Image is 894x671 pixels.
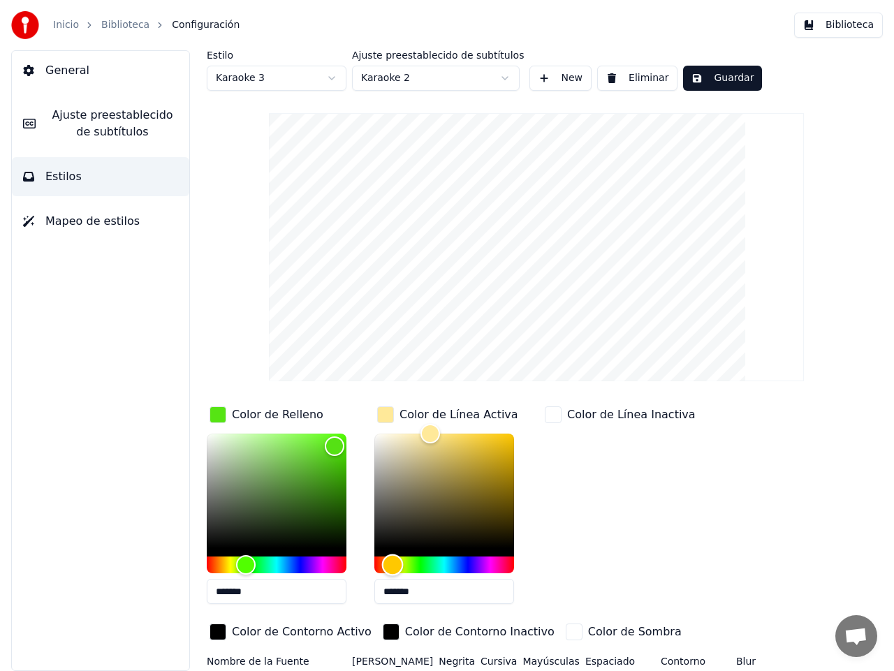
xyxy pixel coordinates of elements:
[47,107,178,140] span: Ajuste preestablecido de subtítulos
[12,51,189,90] button: General
[207,50,346,60] label: Estilo
[736,656,806,666] label: Blur
[522,656,579,666] label: Mayúsculas
[207,434,346,548] div: Color
[835,615,877,657] div: Chat abierto
[567,406,696,423] div: Color de Línea Inactiva
[207,621,374,643] button: Color de Contorno Activo
[232,624,372,640] div: Color de Contorno Activo
[563,621,684,643] button: Color de Sombra
[12,96,189,152] button: Ajuste preestablecido de subtítulos
[794,13,883,38] button: Biblioteca
[207,556,346,573] div: Hue
[661,656,731,666] label: Contorno
[101,18,149,32] a: Biblioteca
[232,406,323,423] div: Color de Relleno
[400,406,518,423] div: Color de Línea Activa
[481,656,517,666] label: Cursiva
[380,621,557,643] button: Color de Contorno Inactivo
[542,404,698,426] button: Color de Línea Inactiva
[172,18,240,32] span: Configuración
[585,656,655,666] label: Espaciado
[207,404,326,426] button: Color de Relleno
[207,656,346,666] label: Nombre de la Fuente
[588,624,682,640] div: Color de Sombra
[439,656,475,666] label: Negrita
[597,66,677,91] button: Eliminar
[45,62,89,79] span: General
[45,213,140,230] span: Mapeo de estilos
[45,168,82,185] span: Estilos
[405,624,555,640] div: Color de Contorno Inactivo
[352,656,433,666] label: [PERSON_NAME]
[53,18,79,32] a: Inicio
[12,202,189,241] button: Mapeo de estilos
[374,434,514,548] div: Color
[374,404,521,426] button: Color de Línea Activa
[53,18,240,32] nav: breadcrumb
[683,66,762,91] button: Guardar
[11,11,39,39] img: youka
[529,66,592,91] button: New
[374,556,514,573] div: Hue
[12,157,189,196] button: Estilos
[352,50,524,60] label: Ajuste preestablecido de subtítulos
